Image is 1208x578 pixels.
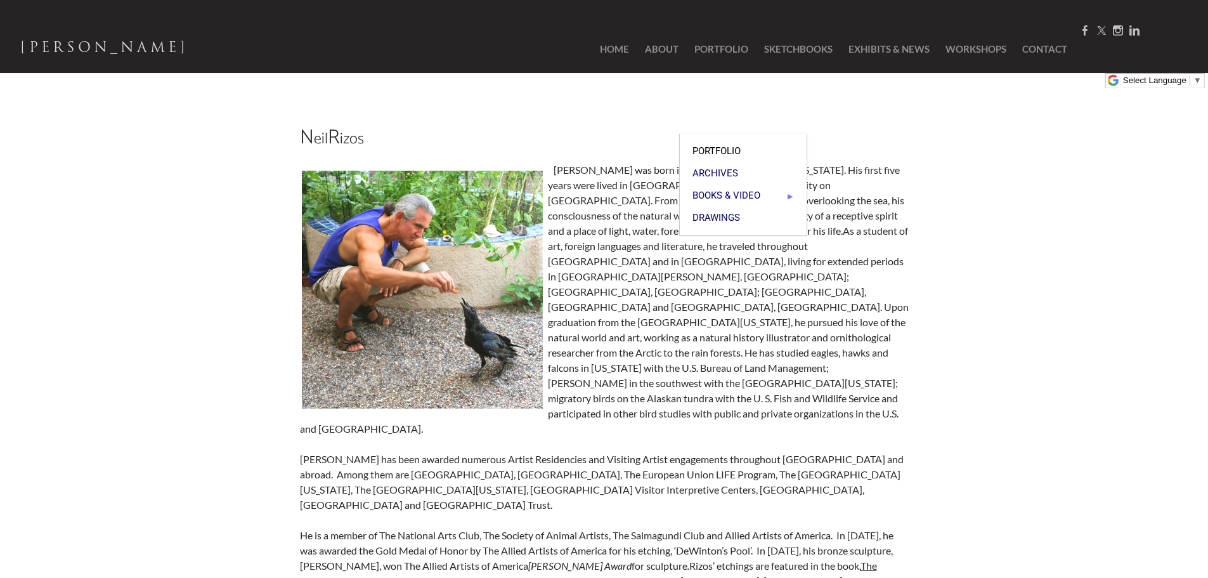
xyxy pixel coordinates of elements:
a: Books & Video> [680,185,807,207]
a: Portfolio [688,25,755,73]
a: Workshops [939,25,1013,73]
font: R [328,121,340,154]
a: Drawings [680,207,807,229]
a: Archives [680,162,807,185]
font: N [300,121,314,154]
span: Select Language [1123,76,1186,85]
a: Twitter [1096,25,1107,37]
em: [PERSON_NAME] Award [528,560,632,572]
a: Contact [1016,25,1067,73]
a: Facebook [1080,25,1090,37]
a: Instagram [1113,25,1123,37]
span: Portfolio [692,147,794,156]
a: About [639,25,685,73]
span: Drawings [692,213,794,223]
a: SketchBooks [758,25,839,73]
a: Portfolio [680,140,807,162]
font: izos [340,127,364,152]
img: Picture [300,169,545,411]
span: As a student of art, foreign languages and literature, he traveled throughout [GEOGRAPHIC_DATA] a... [300,225,909,435]
a: Home [581,25,635,73]
span: > [788,192,794,201]
a: Exhibits & News [842,25,936,73]
a: Select Language​ [1123,76,1202,85]
a: Linkedin [1129,25,1140,37]
span: [PERSON_NAME] [20,36,188,58]
span: Archives [692,169,794,178]
span: ▼ [1193,76,1202,85]
a: [PERSON_NAME] [20,36,188,63]
span: Books & Video [692,191,794,200]
font: eil [314,127,328,152]
em: . [687,560,689,572]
